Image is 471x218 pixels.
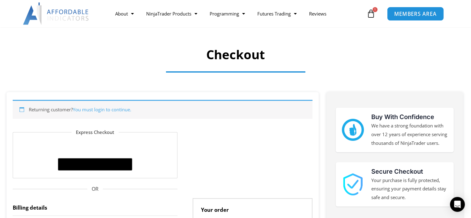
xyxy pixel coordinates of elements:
[342,173,364,195] img: 1000913 | Affordable Indicators – NinjaTrader
[73,106,131,113] a: You must login to continue.
[387,7,444,20] a: MEMBERS AREA
[203,7,251,21] a: Programming
[13,185,178,194] span: OR
[30,46,441,63] h1: Checkout
[373,7,377,12] span: 1
[251,7,303,21] a: Futures Trading
[342,119,364,141] img: mark thumbs good 43913 | Affordable Indicators – NinjaTrader
[450,197,465,212] div: Open Intercom Messenger
[371,112,447,122] h3: Buy With Confidence
[371,122,447,148] p: We have a strong foundation with over 12 years of experience serving thousands of NinjaTrader users.
[13,198,178,216] h3: Billing details
[371,167,447,176] h3: Secure Checkout
[23,2,89,25] img: LogoAI | Affordable Indicators – NinjaTrader
[371,176,447,202] p: Your purchase is fully protected, ensuring your payment details stay safe and secure.
[13,100,312,119] div: Returning customer?
[140,7,203,21] a: NinjaTrader Products
[72,128,119,137] legend: Express Checkout
[109,7,365,21] nav: Menu
[58,158,132,171] button: Buy with GPay
[303,7,333,21] a: Reviews
[109,7,140,21] a: About
[357,5,385,23] a: 1
[57,140,133,156] iframe: Secure express checkout frame
[394,11,437,16] span: MEMBERS AREA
